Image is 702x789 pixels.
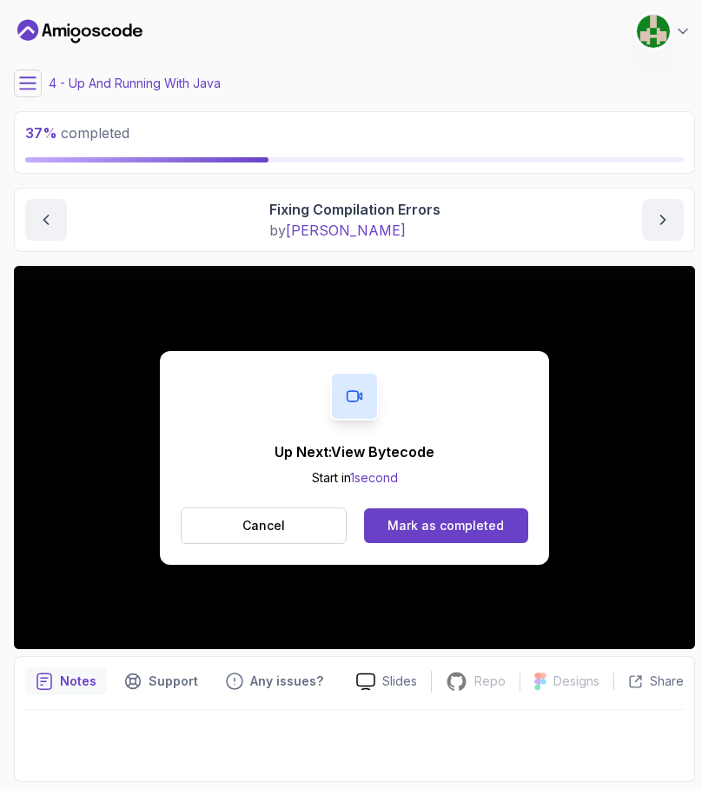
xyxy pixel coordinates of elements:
a: Dashboard [17,17,142,45]
button: Support button [114,667,209,695]
p: Start in [275,469,434,487]
button: user profile image [636,14,692,49]
p: Slides [382,673,417,690]
p: Notes [60,673,96,690]
button: Share [613,673,684,690]
span: [PERSON_NAME] [286,222,406,239]
p: Up Next: View Bytecode [275,441,434,462]
button: previous content [25,199,67,241]
p: Cancel [242,517,285,534]
a: Slides [342,673,431,691]
p: by [269,220,440,241]
button: Mark as completed [364,508,528,543]
div: Mark as completed [387,517,504,534]
button: notes button [25,667,107,695]
p: Designs [553,673,599,690]
p: Fixing Compilation Errors [269,199,440,220]
iframe: 4 - Fixing Compilation Errors [14,266,695,649]
p: Repo [474,673,506,690]
button: next content [642,199,684,241]
button: Cancel [181,507,347,544]
img: user profile image [637,15,670,48]
p: 4 - Up And Running With Java [49,75,221,92]
span: completed [25,124,129,142]
button: Feedback button [215,667,334,695]
p: Share [650,673,684,690]
p: Any issues? [250,673,323,690]
p: Support [149,673,198,690]
span: 1 second [350,470,398,485]
span: 37 % [25,124,57,142]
